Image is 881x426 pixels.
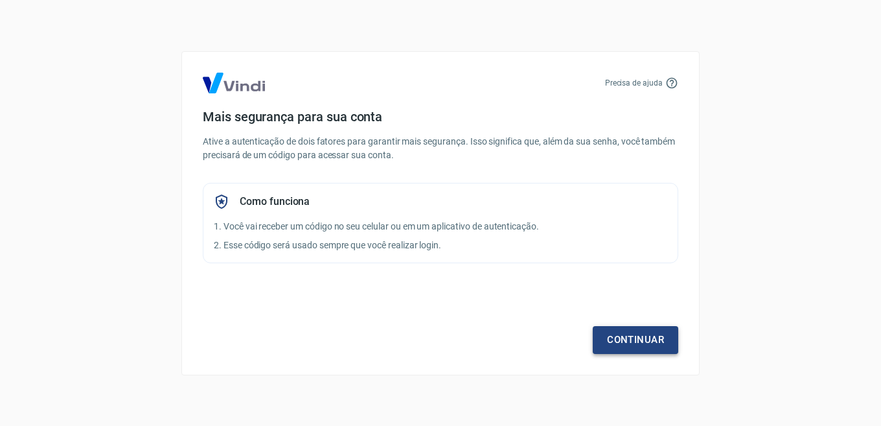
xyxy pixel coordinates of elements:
h5: Como funciona [240,195,310,208]
p: Ative a autenticação de dois fatores para garantir mais segurança. Isso significa que, além da su... [203,135,678,162]
h4: Mais segurança para sua conta [203,109,678,124]
p: 2. Esse código será usado sempre que você realizar login. [214,239,667,252]
a: Continuar [593,326,678,353]
img: Logo Vind [203,73,265,93]
p: 1. Você vai receber um código no seu celular ou em um aplicativo de autenticação. [214,220,667,233]
p: Precisa de ajuda [605,77,663,89]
